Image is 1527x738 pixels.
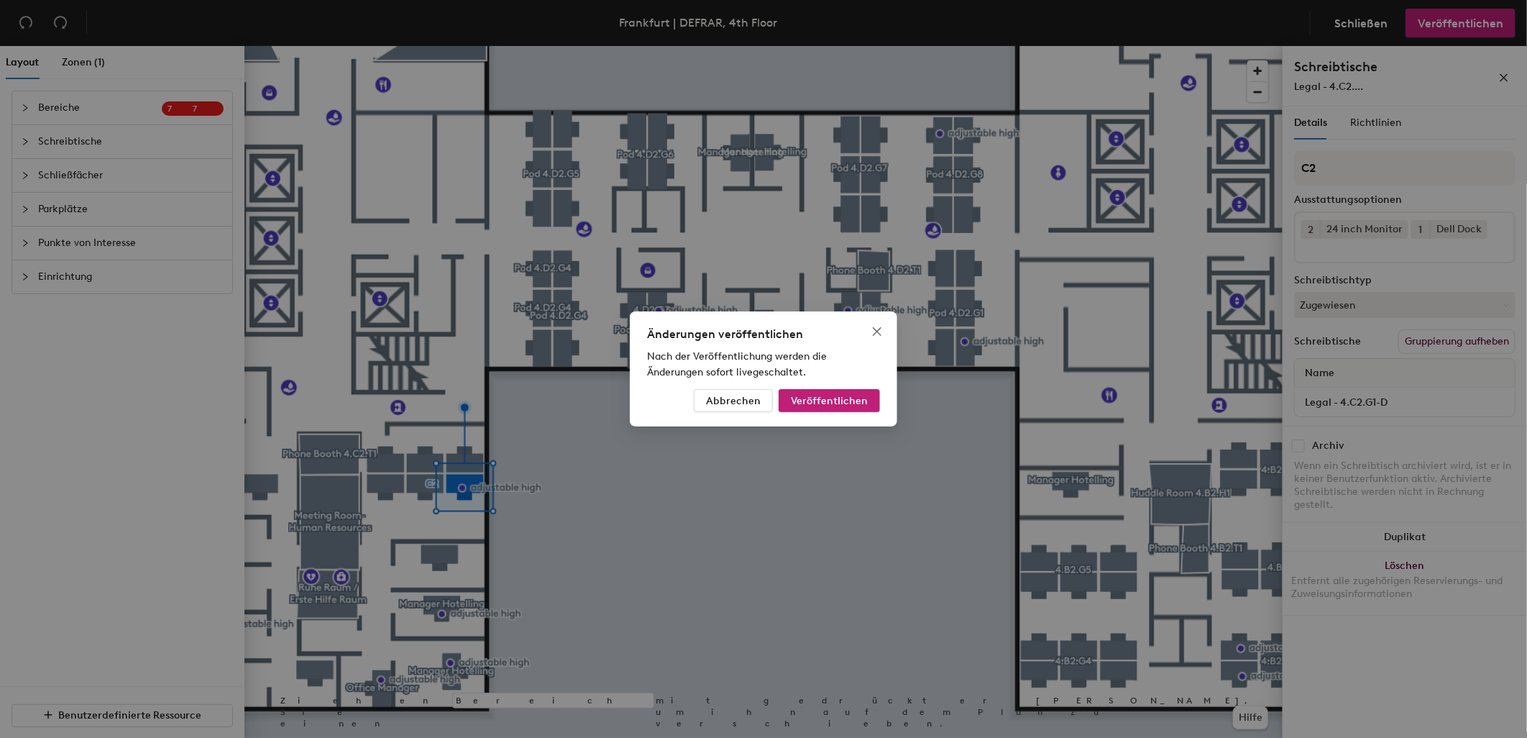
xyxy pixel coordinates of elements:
[779,389,880,412] button: Veröffentlichen
[866,326,889,337] span: Close
[647,350,827,378] span: Nach der Veröffentlichung werden die Änderungen sofort livegeschaltet.
[871,326,883,337] span: close
[694,389,773,412] button: Abbrechen
[706,395,761,407] span: Abbrechen
[866,320,889,343] button: Close
[647,326,880,343] div: Änderungen veröffentlichen
[791,395,868,407] span: Veröffentlichen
